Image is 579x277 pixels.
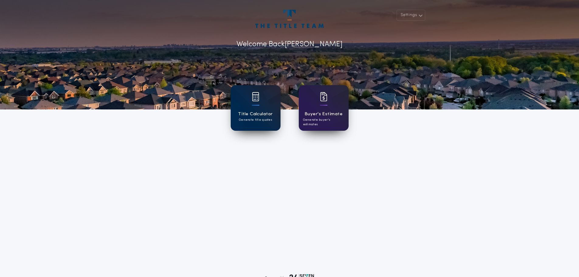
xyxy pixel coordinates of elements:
h1: Buyer's Estimate [305,111,343,118]
img: account-logo [255,10,323,28]
img: card icon [320,92,327,101]
p: Generate title quotes [239,118,272,122]
a: card iconTitle CalculatorGenerate title quotes [231,85,281,131]
button: Settings [397,10,425,21]
img: card icon [252,92,259,101]
p: Welcome Back [PERSON_NAME] [236,39,343,50]
h1: Title Calculator [238,111,273,118]
p: Generate buyer's estimates [303,118,344,127]
a: card iconBuyer's EstimateGenerate buyer's estimates [299,85,349,131]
